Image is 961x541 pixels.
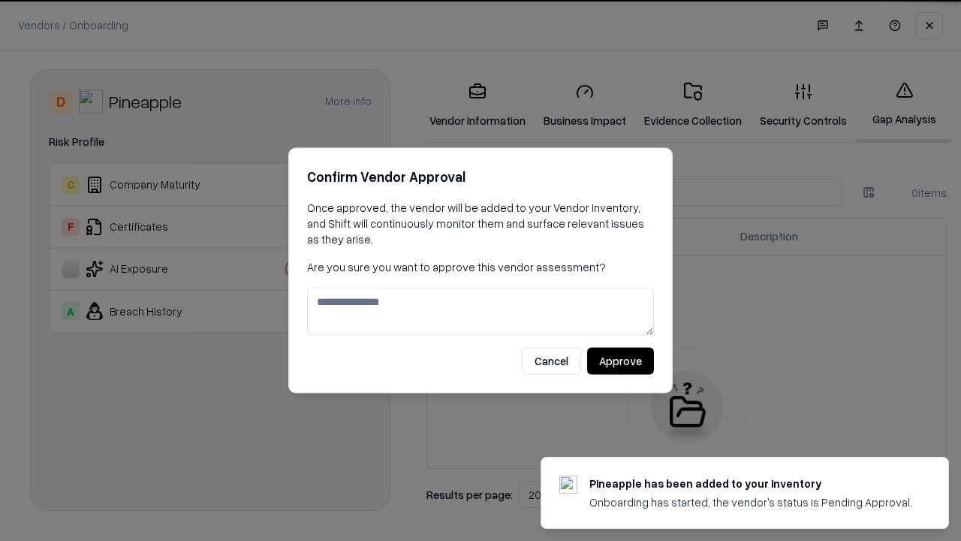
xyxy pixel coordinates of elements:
button: Approve [587,348,654,375]
p: Once approved, the vendor will be added to your Vendor Inventory, and Shift will continuously mon... [307,200,654,247]
div: Pineapple has been added to your inventory [589,476,912,491]
img: pineappleenergy.com [559,476,577,494]
div: Onboarding has started, the vendor's status is Pending Approval. [589,494,912,510]
button: Cancel [522,348,581,375]
h2: Confirm Vendor Approval [307,166,654,188]
p: Are you sure you want to approve this vendor assessment? [307,259,654,275]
